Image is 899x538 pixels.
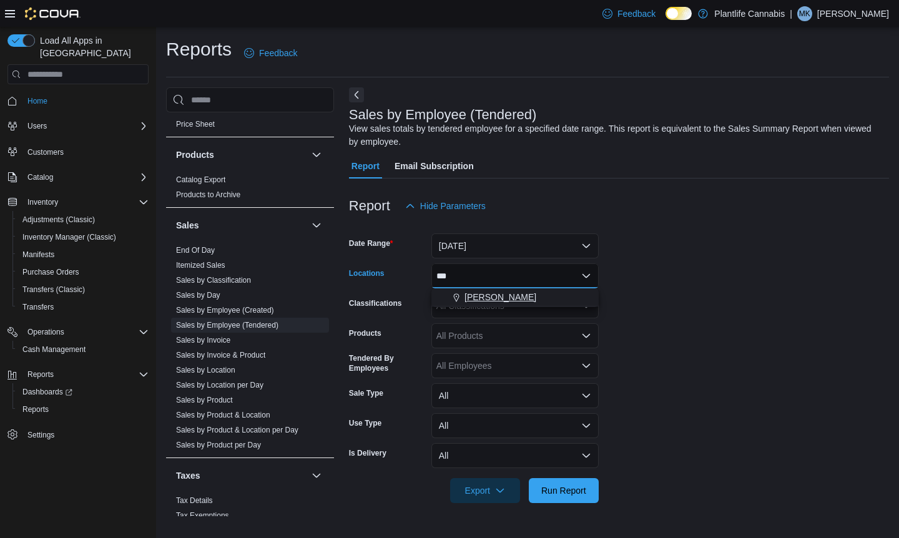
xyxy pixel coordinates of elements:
[349,107,537,122] h3: Sales by Employee (Tendered)
[349,268,385,278] label: Locations
[176,441,261,449] a: Sales by Product per Day
[27,327,64,337] span: Operations
[17,212,100,227] a: Adjustments (Classic)
[431,233,599,258] button: [DATE]
[17,342,149,357] span: Cash Management
[420,200,486,212] span: Hide Parameters
[22,367,149,382] span: Reports
[12,281,154,298] button: Transfers (Classic)
[176,290,220,300] span: Sales by Day
[2,193,154,211] button: Inventory
[431,383,599,408] button: All
[176,351,265,359] a: Sales by Invoice & Product
[176,336,230,345] a: Sales by Invoice
[22,325,69,340] button: Operations
[581,331,591,341] button: Open list of options
[27,430,54,440] span: Settings
[7,87,149,476] nav: Complex example
[176,335,230,345] span: Sales by Invoice
[17,230,121,245] a: Inventory Manager (Classic)
[22,195,149,210] span: Inventory
[349,418,381,428] label: Use Type
[22,428,59,443] a: Settings
[176,246,215,255] a: End Of Day
[351,154,380,179] span: Report
[2,426,154,444] button: Settings
[349,238,393,248] label: Date Range
[27,197,58,207] span: Inventory
[12,246,154,263] button: Manifests
[259,47,297,59] span: Feedback
[395,154,474,179] span: Email Subscription
[176,260,225,270] span: Itemized Sales
[17,384,77,399] a: Dashboards
[176,411,270,419] a: Sales by Product & Location
[176,395,233,405] span: Sales by Product
[166,37,232,62] h1: Reports
[176,365,235,375] span: Sales by Location
[12,383,154,401] a: Dashboards
[790,6,792,21] p: |
[12,298,154,316] button: Transfers
[431,288,599,306] button: [PERSON_NAME]
[22,195,63,210] button: Inventory
[12,211,154,228] button: Adjustments (Classic)
[2,92,154,110] button: Home
[22,404,49,414] span: Reports
[431,288,599,306] div: Choose from the following options
[166,117,334,137] div: Pricing
[35,34,149,59] span: Load All Apps in [GEOGRAPHIC_DATA]
[22,144,149,159] span: Customers
[349,328,381,338] label: Products
[17,247,59,262] a: Manifests
[176,306,274,315] a: Sales by Employee (Created)
[581,271,591,281] button: Close list of options
[17,300,149,315] span: Transfers
[12,401,154,418] button: Reports
[27,96,47,106] span: Home
[797,6,812,21] div: Matt Kutera
[458,478,513,503] span: Export
[22,285,85,295] span: Transfers (Classic)
[176,245,215,255] span: End Of Day
[176,469,200,482] h3: Taxes
[176,511,229,520] a: Tax Exemptions
[12,263,154,281] button: Purchase Orders
[22,427,149,443] span: Settings
[27,172,53,182] span: Catalog
[2,366,154,383] button: Reports
[22,93,149,109] span: Home
[666,7,692,20] input: Dark Mode
[431,443,599,468] button: All
[450,478,520,503] button: Export
[17,265,149,280] span: Purchase Orders
[176,149,214,161] h3: Products
[176,120,215,129] a: Price Sheet
[2,117,154,135] button: Users
[176,321,278,330] a: Sales by Employee (Tendered)
[597,1,661,26] a: Feedback
[529,478,599,503] button: Run Report
[22,387,72,397] span: Dashboards
[400,193,491,218] button: Hide Parameters
[17,282,149,297] span: Transfers (Classic)
[17,230,149,245] span: Inventory Manager (Classic)
[176,496,213,506] span: Tax Details
[22,145,69,160] a: Customers
[176,190,240,200] span: Products to Archive
[17,384,149,399] span: Dashboards
[176,320,278,330] span: Sales by Employee (Tendered)
[176,381,263,389] a: Sales by Location per Day
[27,369,54,379] span: Reports
[17,247,149,262] span: Manifests
[166,493,334,528] div: Taxes
[22,345,86,355] span: Cash Management
[581,361,591,371] button: Open list of options
[176,219,307,232] button: Sales
[22,170,149,185] span: Catalog
[176,496,213,505] a: Tax Details
[176,511,229,521] span: Tax Exemptions
[2,323,154,341] button: Operations
[714,6,785,21] p: Plantlife Cannabis
[22,170,58,185] button: Catalog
